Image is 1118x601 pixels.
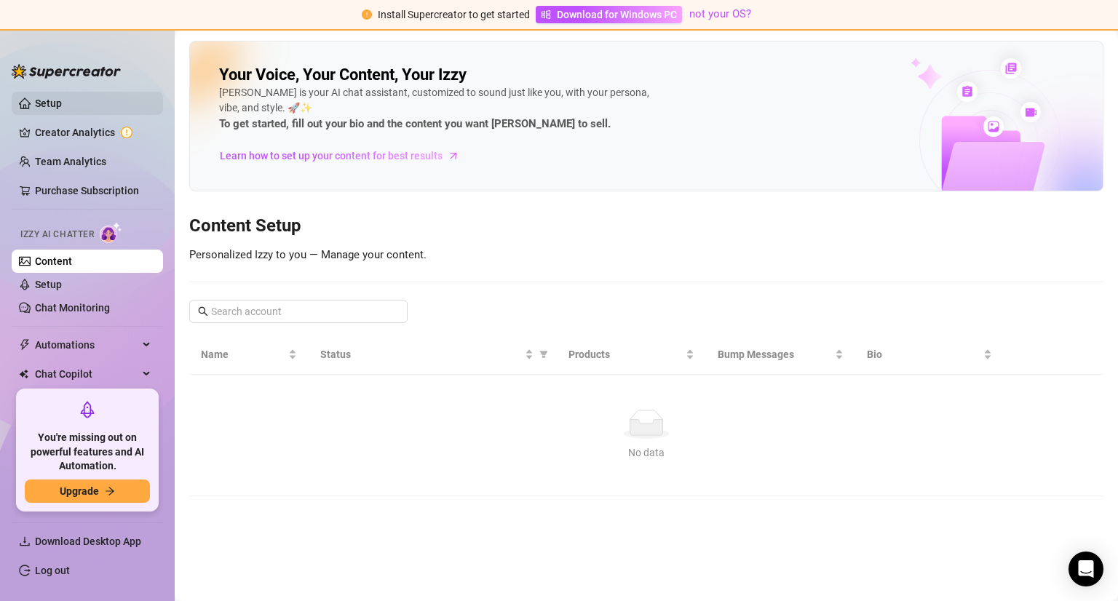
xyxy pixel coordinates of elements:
[855,335,1004,375] th: Bio
[35,121,151,144] a: Creator Analytics exclamation-circle
[557,335,706,375] th: Products
[219,65,467,85] h2: Your Voice, Your Content, Your Izzy
[189,248,427,261] span: Personalized Izzy to you — Manage your content.
[25,431,150,474] span: You're missing out on powerful features and AI Automation.
[35,362,138,386] span: Chat Copilot
[568,346,683,362] span: Products
[201,346,285,362] span: Name
[362,9,372,20] span: exclamation-circle
[536,6,682,23] a: Download for Windows PC
[198,306,208,317] span: search
[35,156,106,167] a: Team Analytics
[689,7,751,20] a: not your OS?
[320,346,522,362] span: Status
[35,179,151,202] a: Purchase Subscription
[541,9,551,20] span: windows
[35,279,62,290] a: Setup
[35,302,110,314] a: Chat Monitoring
[79,401,96,418] span: rocket
[536,343,551,365] span: filter
[1069,552,1103,586] div: Open Intercom Messenger
[35,97,62,109] a: Setup
[219,144,470,167] a: Learn how to set up your content for best results
[309,335,557,375] th: Status
[220,148,443,164] span: Learn how to set up your content for best results
[105,486,115,496] span: arrow-right
[19,369,28,379] img: Chat Copilot
[35,333,138,357] span: Automations
[12,64,121,79] img: logo-BBDzfeDw.svg
[19,536,31,547] span: download
[211,303,387,319] input: Search account
[219,117,611,130] strong: To get started, fill out your bio and the content you want [PERSON_NAME] to sell.
[539,350,548,359] span: filter
[20,228,94,242] span: Izzy AI Chatter
[219,85,656,133] div: [PERSON_NAME] is your AI chat assistant, customized to sound just like you, with your persona, vi...
[378,9,530,20] span: Install Supercreator to get started
[446,148,461,163] span: arrow-right
[25,479,150,503] button: Upgradearrow-right
[189,215,1103,238] h3: Content Setup
[207,445,1086,461] div: No data
[706,335,855,375] th: Bump Messages
[35,536,141,547] span: Download Desktop App
[35,255,72,267] a: Content
[100,222,122,243] img: AI Chatter
[19,339,31,351] span: thunderbolt
[60,485,99,497] span: Upgrade
[877,42,1103,191] img: ai-chatter-content-library-cLFOSyPT.png
[189,335,309,375] th: Name
[557,7,677,23] span: Download for Windows PC
[867,346,981,362] span: Bio
[35,565,70,576] a: Log out
[718,346,832,362] span: Bump Messages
